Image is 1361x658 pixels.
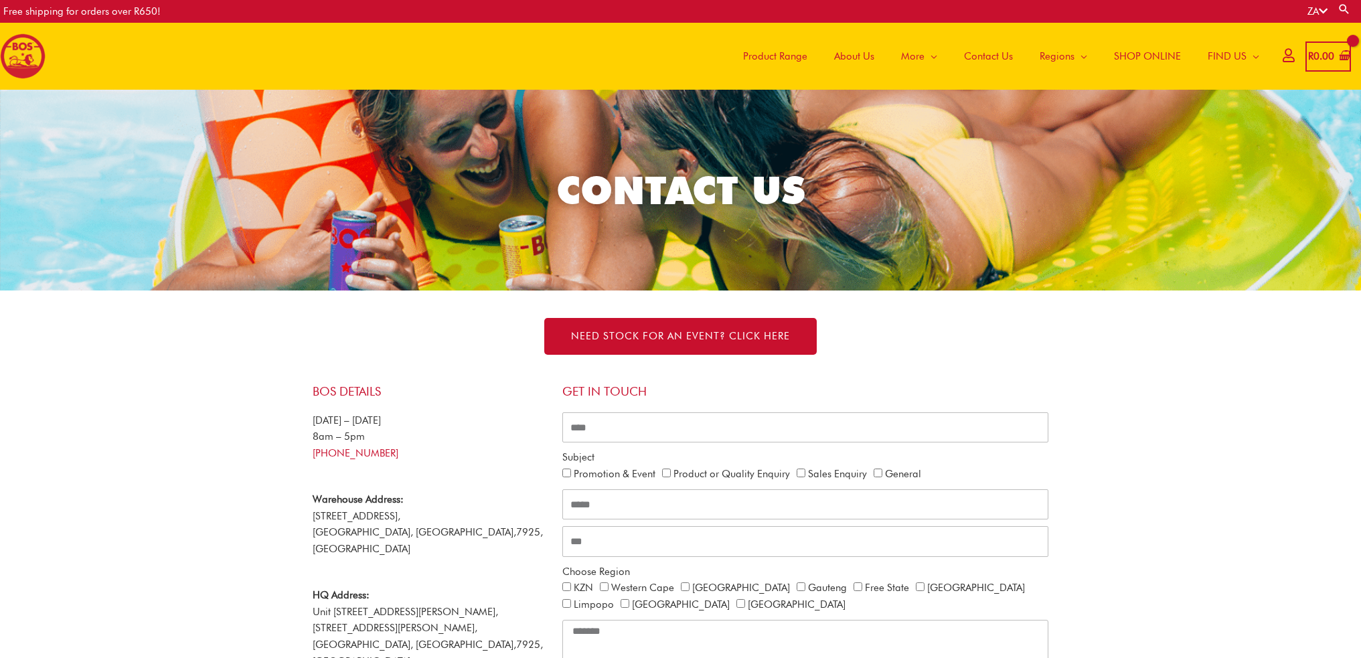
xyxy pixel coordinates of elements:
label: [GEOGRAPHIC_DATA] [927,582,1025,594]
span: [GEOGRAPHIC_DATA], [GEOGRAPHIC_DATA], [313,526,516,538]
a: Contact Us [951,23,1026,90]
a: Regions [1026,23,1101,90]
span: Product Range [743,36,807,76]
span: NEED STOCK FOR AN EVENT? Click here [571,331,790,341]
label: Western Cape [611,582,674,594]
label: Subject [562,449,594,466]
label: General [885,468,921,480]
a: More [888,23,951,90]
label: KZN [574,582,593,594]
a: View Shopping Cart, empty [1305,42,1351,72]
a: NEED STOCK FOR AN EVENT? Click here [544,318,817,355]
a: SHOP ONLINE [1101,23,1194,90]
span: [DATE] – [DATE] [313,414,381,426]
span: Unit [STREET_ADDRESS][PERSON_NAME], [313,589,498,618]
label: Gauteng [808,582,847,594]
a: [PHONE_NUMBER] [313,447,398,459]
span: [STREET_ADDRESS], [313,510,400,522]
span: Contact Us [964,36,1013,76]
span: More [901,36,925,76]
strong: Warehouse Address: [313,493,404,505]
span: About Us [834,36,874,76]
span: [STREET_ADDRESS][PERSON_NAME], [313,622,477,634]
label: Sales Enquiry [808,468,867,480]
label: Limpopo [574,598,614,610]
span: Regions [1040,36,1074,76]
label: Promotion & Event [574,468,655,480]
strong: HQ Address: [313,589,370,601]
span: [GEOGRAPHIC_DATA], [GEOGRAPHIC_DATA], [313,639,516,651]
h2: CONTACT US [307,165,1054,215]
a: About Us [821,23,888,90]
a: Search button [1338,3,1351,15]
label: [GEOGRAPHIC_DATA] [632,598,730,610]
label: Product or Quality Enquiry [673,468,790,480]
a: Product Range [730,23,821,90]
a: ZA [1307,5,1328,17]
label: [GEOGRAPHIC_DATA] [748,598,846,610]
span: FIND US [1208,36,1247,76]
bdi: 0.00 [1308,50,1334,62]
label: [GEOGRAPHIC_DATA] [692,582,790,594]
span: R [1308,50,1313,62]
label: Choose Region [562,564,630,580]
span: 8am – 5pm [313,430,365,442]
h4: BOS Details [313,384,549,399]
span: SHOP ONLINE [1114,36,1181,76]
label: Free State [865,582,909,594]
nav: Site Navigation [720,23,1273,90]
h4: Get in touch [562,384,1049,399]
